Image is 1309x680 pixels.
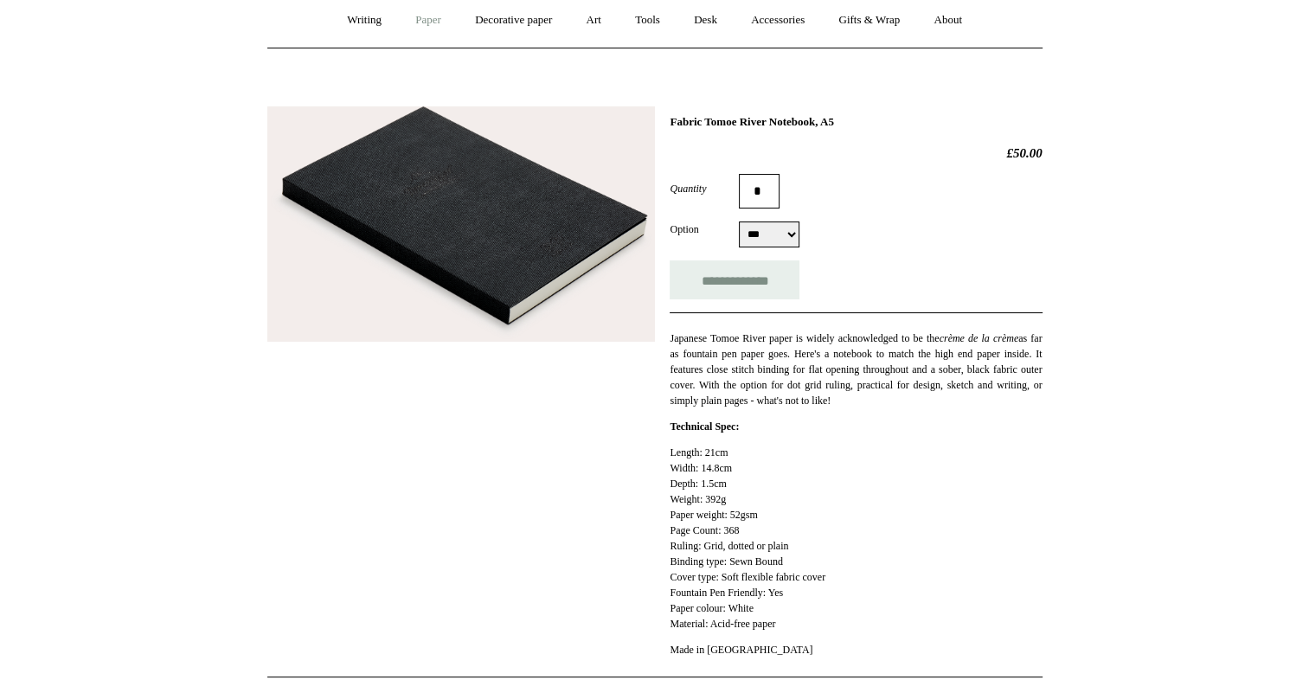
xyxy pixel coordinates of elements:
[267,106,655,343] img: Fabric Tomoe River Notebook, A5
[670,330,1042,408] p: Japanese Tomoe River paper is widely acknowledged to be the as far as fountain pen paper goes. He...
[670,115,1042,129] h1: Fabric Tomoe River Notebook, A5
[670,145,1042,161] h2: £50.00
[670,181,739,196] label: Quantity
[670,642,1042,658] p: Made in [GEOGRAPHIC_DATA]
[670,420,739,433] strong: Technical Spec:
[670,445,1042,632] p: Length: 21cm Width: 14.8cm Depth: 1.5cm Weight: 392g Paper weight: 52gsm Page Count: 368 Ruling: ...
[670,221,739,237] label: Option
[939,332,1018,344] em: crème de la crème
